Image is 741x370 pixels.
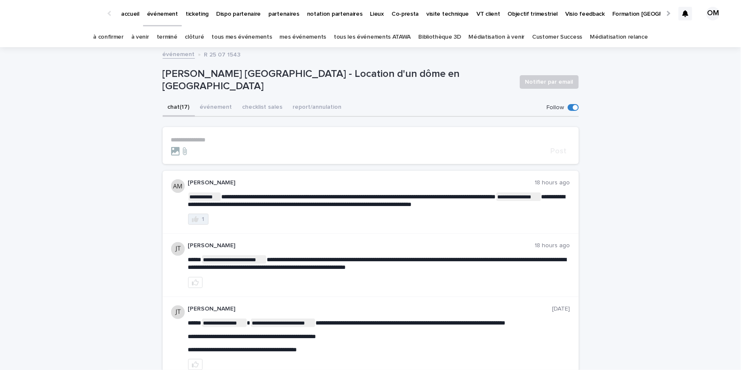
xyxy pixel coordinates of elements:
p: R 25 07 1543 [204,49,241,59]
a: terminé [157,27,178,47]
span: Post [551,147,567,155]
div: 1 [202,216,205,222]
p: Follow [547,104,564,111]
a: Médiatisation relance [590,27,648,47]
p: [PERSON_NAME] [GEOGRAPHIC_DATA] - Location d'un dôme en [GEOGRAPHIC_DATA] [163,68,513,93]
img: Ls34BcGeRexTGTNfXpUC [17,5,99,22]
a: Bibliothèque 3D [418,27,461,47]
p: 18 hours ago [535,179,570,186]
a: événement [163,49,195,59]
a: Customer Success [532,27,582,47]
button: like this post [188,277,203,288]
button: événement [195,99,237,117]
p: 18 hours ago [535,242,570,249]
a: tous mes événements [211,27,272,47]
button: Post [547,147,570,155]
a: clôturé [185,27,204,47]
p: [PERSON_NAME] [188,242,535,249]
a: tous les événements ATAWA [334,27,411,47]
a: mes événements [279,27,326,47]
button: like this post [188,359,203,370]
span: Notifier par email [525,78,573,86]
button: 1 [188,214,208,225]
button: checklist sales [237,99,288,117]
button: chat (17) [163,99,195,117]
div: OM [706,7,720,20]
button: report/annulation [288,99,347,117]
a: à venir [131,27,149,47]
p: [PERSON_NAME] [188,179,535,186]
p: [DATE] [552,305,570,313]
a: à confirmer [93,27,124,47]
button: Notifier par email [520,75,579,89]
a: Médiatisation à venir [469,27,525,47]
p: [PERSON_NAME] [188,305,552,313]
